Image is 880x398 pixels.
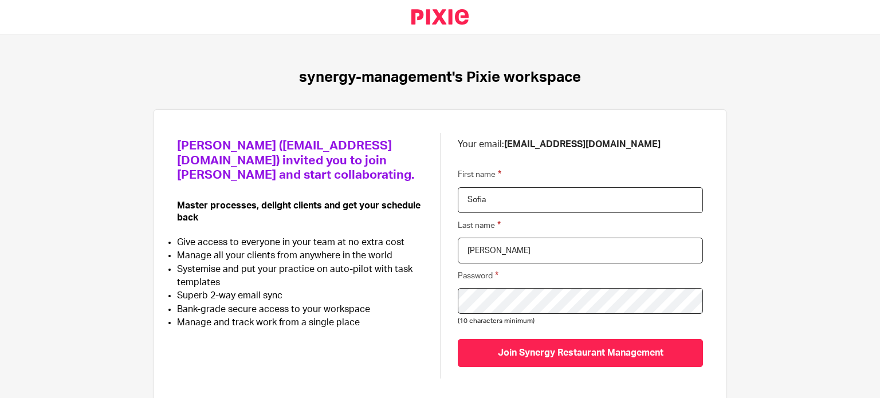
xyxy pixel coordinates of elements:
[458,139,703,151] p: Your email:
[177,316,423,329] li: Manage and track work from a single place
[458,187,703,213] input: First name
[177,140,414,181] span: [PERSON_NAME] ([EMAIL_ADDRESS][DOMAIN_NAME]) invited you to join [PERSON_NAME] and start collabor...
[177,236,423,249] li: Give access to everyone in your team at no extra cost
[177,200,423,224] p: Master processes, delight clients and get your schedule back
[177,289,423,302] li: Superb 2-way email sync
[458,168,501,181] label: First name
[458,219,501,232] label: Last name
[299,69,581,86] h1: synergy-management's Pixie workspace
[177,263,423,290] li: Systemise and put your practice on auto-pilot with task templates
[458,339,703,367] input: Join Synergy Restaurant Management
[504,140,661,149] b: [EMAIL_ADDRESS][DOMAIN_NAME]
[458,238,703,263] input: Last name
[177,303,423,316] li: Bank-grade secure access to your workspace
[458,269,498,282] label: Password
[177,249,423,262] li: Manage all your clients from anywhere in the world
[458,318,535,324] span: (10 characters minimum)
